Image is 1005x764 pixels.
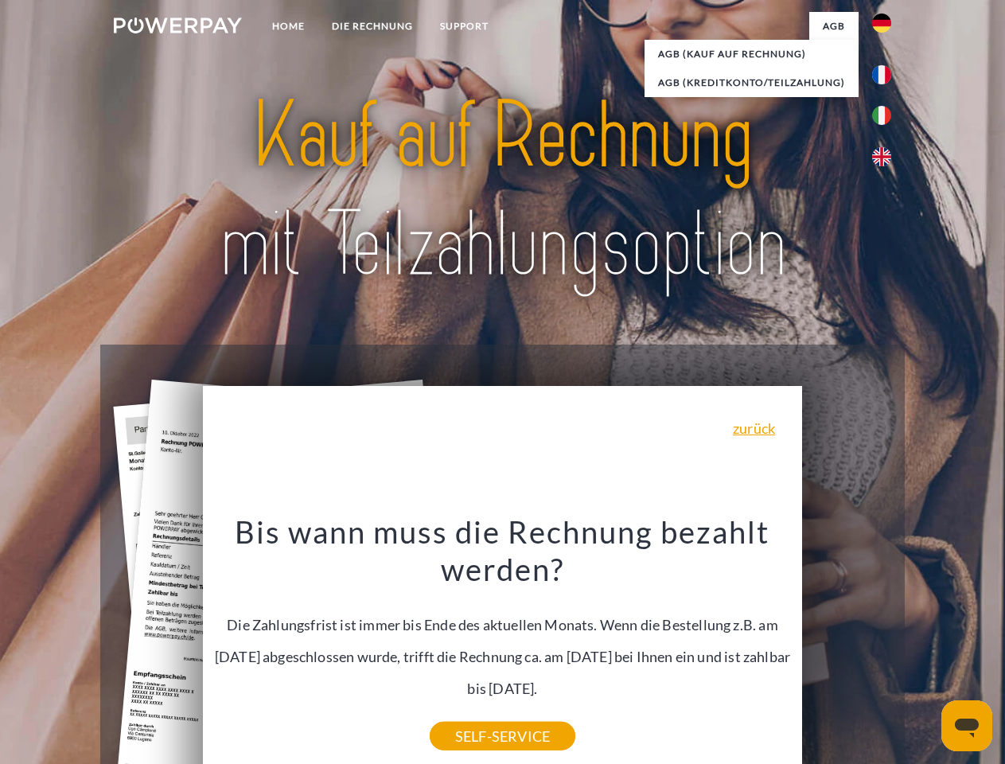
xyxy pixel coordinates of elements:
[872,147,891,166] img: en
[645,68,859,97] a: AGB (Kreditkonto/Teilzahlung)
[259,12,318,41] a: Home
[872,106,891,125] img: it
[152,76,853,305] img: title-powerpay_de.svg
[212,513,793,589] h3: Bis wann muss die Rechnung bezahlt werden?
[809,12,859,41] a: agb
[941,700,992,751] iframe: Schaltfläche zum Öffnen des Messaging-Fensters
[318,12,427,41] a: DIE RECHNUNG
[733,421,775,435] a: zurück
[212,513,793,736] div: Die Zahlungsfrist ist immer bis Ende des aktuellen Monats. Wenn die Bestellung z.B. am [DATE] abg...
[645,40,859,68] a: AGB (Kauf auf Rechnung)
[114,18,242,33] img: logo-powerpay-white.svg
[872,65,891,84] img: fr
[872,14,891,33] img: de
[430,722,575,750] a: SELF-SERVICE
[427,12,502,41] a: SUPPORT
